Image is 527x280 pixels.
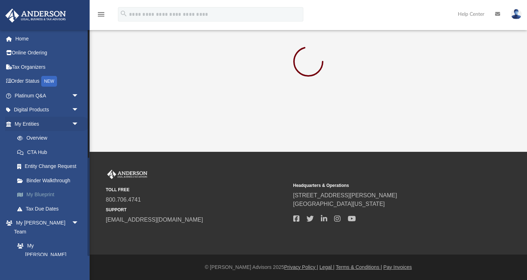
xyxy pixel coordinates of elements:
[511,9,522,19] img: User Pic
[5,46,90,60] a: Online Ordering
[10,131,90,145] a: Overview
[97,14,105,19] a: menu
[10,188,90,202] a: My Blueprint
[293,192,397,198] a: [STREET_ADDRESS][PERSON_NAME]
[383,264,412,270] a: Pay Invoices
[106,170,149,179] img: Anderson Advisors Platinum Portal
[284,264,318,270] a: Privacy Policy |
[5,103,90,117] a: Digital Productsarrow_drop_down
[10,159,90,174] a: Entity Change Request
[41,76,57,87] div: NEW
[293,182,476,189] small: Headquarters & Operations
[293,201,385,207] a: [GEOGRAPHIC_DATA][US_STATE]
[72,216,86,231] span: arrow_drop_down
[319,264,334,270] a: Legal |
[5,88,90,103] a: Platinum Q&Aarrow_drop_down
[106,217,203,223] a: [EMAIL_ADDRESS][DOMAIN_NAME]
[106,207,288,213] small: SUPPORT
[90,264,527,271] div: © [PERSON_NAME] Advisors 2025
[5,60,90,74] a: Tax Organizers
[5,117,90,131] a: My Entitiesarrow_drop_down
[10,202,90,216] a: Tax Due Dates
[97,10,105,19] i: menu
[106,197,141,203] a: 800.706.4741
[5,32,90,46] a: Home
[10,239,82,271] a: My [PERSON_NAME] Team
[106,187,288,193] small: TOLL FREE
[3,9,68,23] img: Anderson Advisors Platinum Portal
[336,264,382,270] a: Terms & Conditions |
[5,74,90,89] a: Order StatusNEW
[72,117,86,131] span: arrow_drop_down
[72,103,86,117] span: arrow_drop_down
[10,145,90,159] a: CTA Hub
[120,10,128,18] i: search
[72,88,86,103] span: arrow_drop_down
[10,173,90,188] a: Binder Walkthrough
[5,216,86,239] a: My [PERSON_NAME] Teamarrow_drop_down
